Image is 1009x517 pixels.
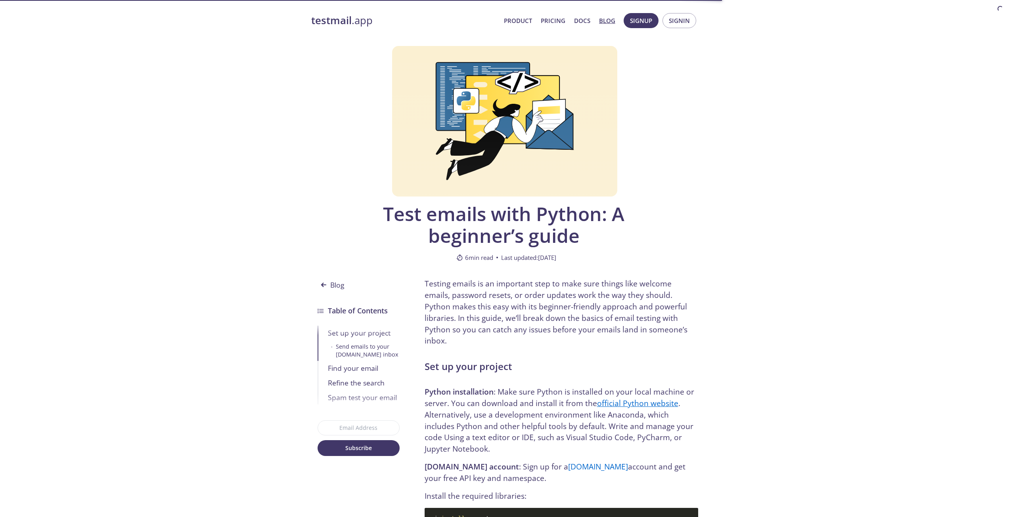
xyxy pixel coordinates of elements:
[425,461,698,484] p: : Sign up for a account and get your free API key and namespace.
[425,359,698,374] h2: Set up your project
[328,363,400,373] div: Find your email
[662,13,696,28] button: Signin
[425,386,698,455] p: : Make sure Python is installed on your local machine or server. You can download and install it ...
[318,440,400,456] button: Subscribe
[331,343,333,359] span: •
[574,15,590,26] a: Docs
[599,15,615,26] a: Blog
[425,461,519,472] strong: [DOMAIN_NAME] account
[541,15,565,26] a: Pricing
[336,343,400,359] div: Send emails to your [DOMAIN_NAME] inbox
[328,328,400,338] div: Set up your project
[328,378,400,388] div: Refine the search
[318,420,400,435] input: Email Address
[328,393,400,403] div: Spam test your email
[311,13,352,27] strong: testmail
[624,13,659,28] button: Signup
[311,14,498,27] a: testmail.app
[318,266,400,296] a: Blog
[425,386,494,397] strong: Python installation
[597,398,678,408] a: official Python website
[318,277,349,292] span: Blog
[328,305,388,316] h3: Table of Contents
[456,253,493,262] span: 6 min read
[504,15,532,26] a: Product
[368,203,639,246] span: Test emails with Python: A beginner’s guide
[669,15,690,26] span: Signin
[425,278,698,347] p: Testing emails is an important step to make sure things like welcome emails, password resets, or ...
[568,461,628,472] a: [DOMAIN_NAME]
[501,253,556,262] span: Last updated: [DATE]
[630,15,652,26] span: Signup
[425,490,698,502] p: Install the required libraries:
